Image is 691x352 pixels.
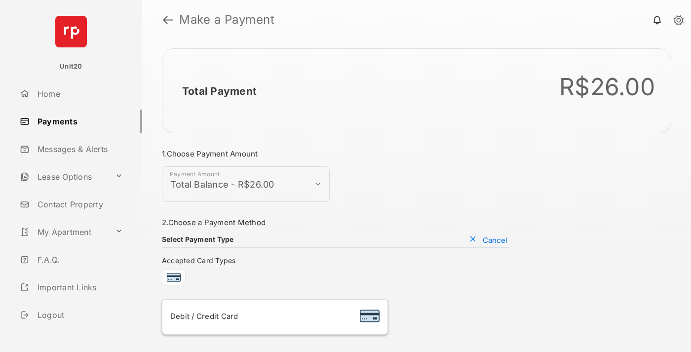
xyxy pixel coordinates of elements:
span: Debit / Credit Card [170,312,238,321]
a: Important Links [16,275,127,299]
div: R$26.00 [559,73,655,101]
a: Contact Property [16,193,142,216]
p: Unit20 [60,62,82,72]
img: svg+xml;base64,PHN2ZyB4bWxucz0iaHR0cDovL3d3dy53My5vcmcvMjAwMC9zdmciIHdpZHRoPSI2NCIgaGVpZ2h0PSI2NC... [55,16,87,47]
a: Logout [16,303,142,327]
a: Messages & Alerts [16,137,142,161]
a: Lease Options [16,165,111,189]
strong: Make a Payment [179,14,274,26]
a: F.A.Q. [16,248,142,272]
h2: Total Payment [182,85,257,97]
button: Cancel [467,235,509,245]
a: Home [16,82,142,106]
h3: 2. Choose a Payment Method [162,218,509,227]
h3: 1. Choose Payment Amount [162,149,509,158]
h4: Select Payment Type [162,235,234,243]
span: Accepted Card Types [162,256,240,265]
a: Payments [16,110,142,133]
a: My Apartment [16,220,111,244]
